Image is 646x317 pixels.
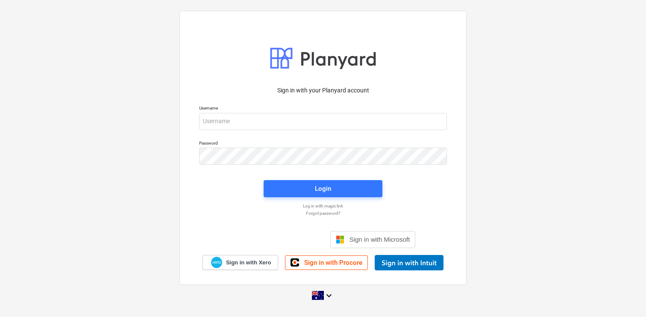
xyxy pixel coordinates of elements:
span: Sign in with Microsoft [349,236,410,243]
input: Username [199,113,447,130]
iframe: Sign in with Google Button [226,230,328,249]
span: Sign in with Procore [304,259,362,267]
p: Password [199,140,447,148]
span: Sign in with Xero [226,259,271,267]
a: Forgot password? [195,210,451,216]
i: keyboard_arrow_down [324,290,334,301]
div: Login [315,183,331,194]
p: Sign in with your Planyard account [199,86,447,95]
a: Sign in with Procore [285,255,368,270]
img: Xero logo [211,257,222,268]
a: Sign in with Xero [203,255,279,270]
img: Microsoft logo [336,235,344,244]
button: Login [264,180,382,197]
a: Log in with magic link [195,203,451,209]
p: Username [199,105,447,113]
